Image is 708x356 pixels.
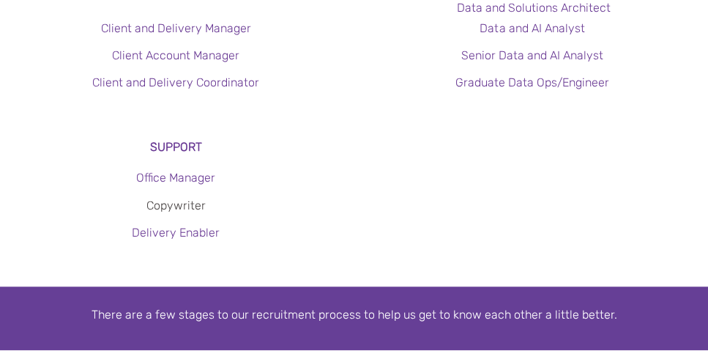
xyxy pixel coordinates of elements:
a: Client and Delivery Manager [101,21,251,35]
a: Office Manager [136,171,215,185]
a: Graduate Data Ops/Engineer [455,75,609,89]
a: Client and Delivery Coordinator [92,75,259,89]
a: Data and Solutions Architect [457,1,611,15]
a: Senior Data and AI Analyst [461,48,603,62]
a: Copywriter [146,199,206,212]
a: Delivery Enabler [132,226,220,240]
h3: Support [22,137,329,157]
p: There are a few stages to our recruitment process to help us get to know each other a little better. [15,305,693,325]
a: Data and AI Analyst [480,21,584,35]
a: Client Account Manager [112,48,239,62]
